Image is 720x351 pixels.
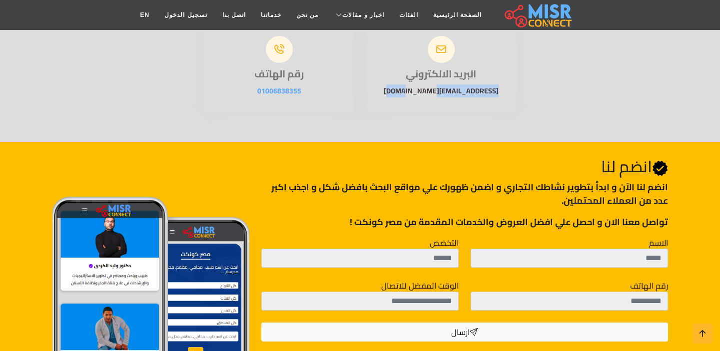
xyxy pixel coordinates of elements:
label: رقم الهاتف [630,280,668,292]
p: تواصل معنا الان و احصل علي افضل العروض والخدمات المقدمة من مصر كونكت ! [261,215,668,229]
label: الوقت المفضل للاتصال [381,280,459,292]
a: الفئات [392,5,426,24]
a: الصفحة الرئيسية [426,5,489,24]
img: main.misr_connect [505,2,572,27]
h3: رقم الهاتف [204,68,354,80]
svg: Verified account [652,160,668,176]
a: خدماتنا [253,5,289,24]
a: EN [133,5,157,24]
a: تسجيل الدخول [157,5,214,24]
h2: انضم لنا [261,157,668,176]
a: [EMAIL_ADDRESS][DOMAIN_NAME] [384,84,499,97]
a: اتصل بنا [215,5,253,24]
label: الاسم [649,237,668,249]
span: اخبار و مقالات [342,10,384,19]
label: التخصص [430,237,459,249]
a: من نحن [289,5,326,24]
h3: البريد الالكتروني [366,68,516,80]
a: 01006838355 [257,84,301,97]
button: ارسال [261,323,668,342]
a: اخبار و مقالات [326,5,392,24]
p: انضم لنا اﻵن و ابدأ بتطوير نشاطك التجاري و اضمن ظهورك علي مواقع البحث بافضل شكل و اجذب اكبر عدد م... [261,180,668,207]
